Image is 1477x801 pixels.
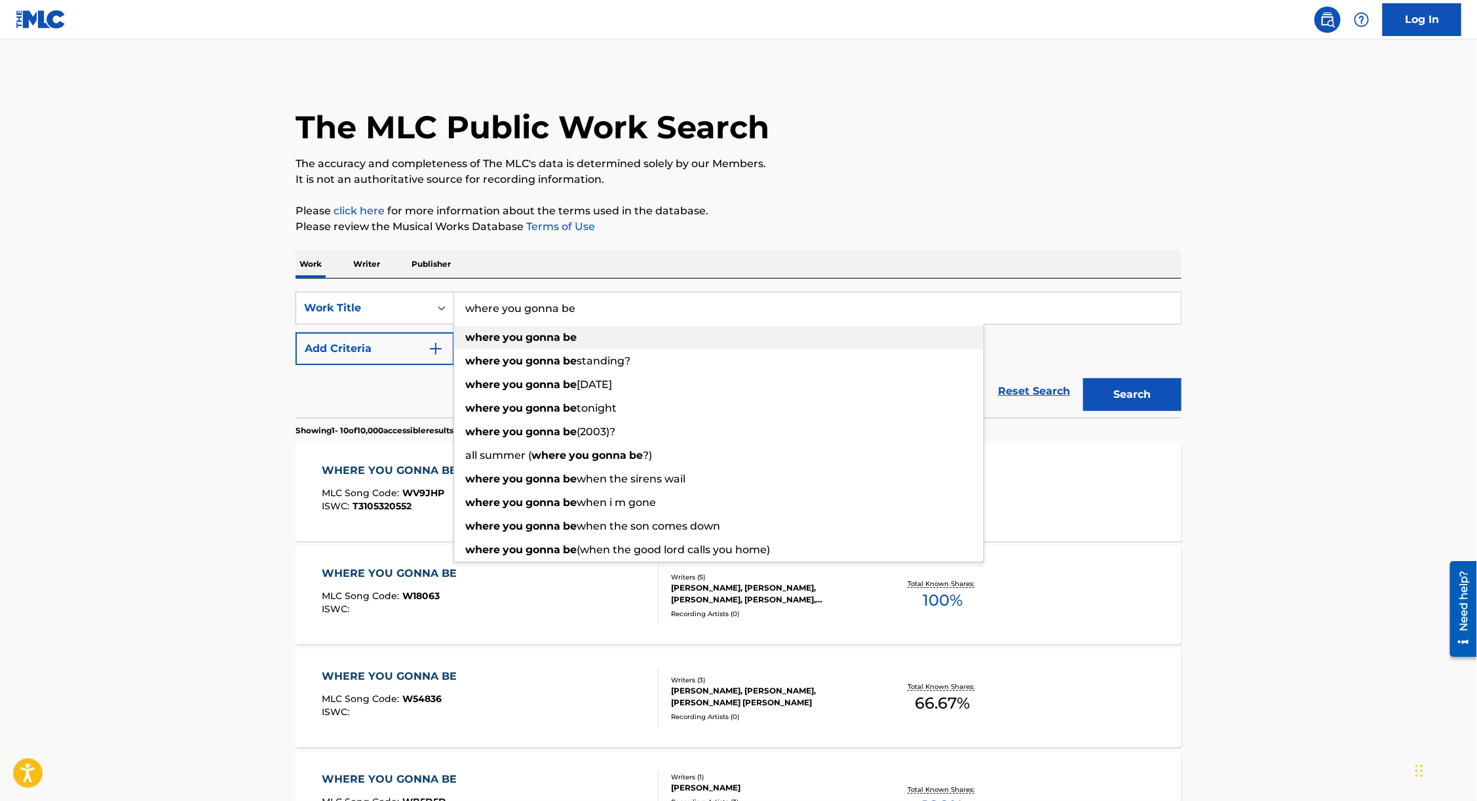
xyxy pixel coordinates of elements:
span: MLC Song Code : [322,487,403,499]
img: 9d2ae6d4665cec9f34b9.svg [428,341,444,357]
span: (2003)? [577,425,615,438]
strong: gonna [526,496,560,509]
div: Work Title [304,300,422,316]
img: help [1354,12,1370,28]
strong: be [563,543,577,556]
strong: be [563,473,577,485]
div: Writers ( 1 ) [671,772,869,782]
span: 100 % [923,589,963,612]
strong: where [465,355,500,367]
p: Total Known Shares: [908,785,978,794]
span: MLC Song Code : [322,693,403,705]
span: standing? [577,355,630,367]
div: WHERE YOU GONNA BE [322,566,464,581]
strong: you [503,355,523,367]
strong: be [563,402,577,414]
p: Total Known Shares: [908,579,978,589]
div: Recording Artists ( 0 ) [671,609,869,619]
a: Public Search [1314,7,1341,33]
strong: be [563,331,577,343]
strong: be [563,355,577,367]
form: Search Form [296,292,1181,418]
button: Search [1083,378,1181,411]
strong: where [465,402,500,414]
p: The accuracy and completeness of The MLC's data is determined solely by our Members. [296,156,1181,172]
span: 66.67 % [915,692,970,715]
strong: gonna [526,402,560,414]
span: ISWC : [322,706,353,718]
strong: gonna [592,449,626,461]
span: MLC Song Code : [322,590,403,602]
strong: gonna [526,473,560,485]
span: all summer ( [465,449,531,461]
span: (when the good lord calls you home) [577,543,770,556]
strong: you [503,520,523,532]
span: tonight [577,402,617,414]
strong: where [465,496,500,509]
strong: be [563,496,577,509]
div: Recording Artists ( 0 ) [671,712,869,722]
div: WHERE YOU GONNA BE [322,463,464,479]
div: Drag [1415,751,1423,791]
strong: you [503,496,523,509]
strong: you [503,425,523,438]
strong: gonna [526,355,560,367]
p: Showing 1 - 10 of 10,000 accessible results (Total 1,394,831 ) [296,425,516,437]
span: when the son comes down [577,520,720,532]
a: Reset Search [991,377,1077,406]
img: MLC Logo [16,10,66,29]
span: ?) [643,449,652,461]
strong: be [563,425,577,438]
p: Total Known Shares: [908,682,978,692]
span: when the sirens wail [577,473,685,485]
p: Publisher [408,250,455,278]
strong: where [465,378,500,391]
div: WHERE YOU GONNA BE [322,669,464,684]
a: WHERE YOU GONNA BEMLC Song Code:W54836ISWC:Writers (3)[PERSON_NAME], [PERSON_NAME], [PERSON_NAME]... [296,649,1181,747]
p: Work [296,250,326,278]
a: WHERE YOU GONNA BEMLC Song Code:WV9JHPISWC:T3105320552Writers (2)[PERSON_NAME], [PERSON_NAME]Reco... [296,443,1181,541]
div: [PERSON_NAME], [PERSON_NAME], [PERSON_NAME] [PERSON_NAME] [671,685,869,709]
img: search [1320,12,1335,28]
div: Help [1349,7,1375,33]
strong: gonna [526,378,560,391]
strong: you [503,378,523,391]
span: when i m gone [577,496,656,509]
strong: where [465,473,500,485]
strong: gonna [526,331,560,343]
strong: where [465,543,500,556]
div: WHERE YOU GONNA BE [322,772,464,787]
span: T3105320552 [353,500,412,512]
button: Add Criteria [296,332,454,365]
p: Please review the Musical Works Database [296,219,1181,235]
p: Writer [349,250,384,278]
strong: where [465,425,500,438]
a: WHERE YOU GONNA BEMLC Song Code:W18063ISWC:Writers (5)[PERSON_NAME], [PERSON_NAME], [PERSON_NAME]... [296,546,1181,644]
strong: you [503,543,523,556]
strong: gonna [526,520,560,532]
strong: where [465,520,500,532]
span: ISWC : [322,603,353,615]
div: Writers ( 3 ) [671,675,869,685]
strong: where [465,331,500,343]
div: Writers ( 5 ) [671,572,869,582]
strong: be [563,378,577,391]
h1: The MLC Public Work Search [296,107,769,147]
strong: where [531,449,566,461]
iframe: Chat Widget [1411,738,1477,801]
span: W18063 [403,590,440,602]
p: Please for more information about the terms used in the database. [296,203,1181,219]
div: [PERSON_NAME], [PERSON_NAME], [PERSON_NAME], [PERSON_NAME], [PERSON_NAME] [671,582,869,606]
span: WV9JHP [403,487,445,499]
iframe: Resource Center [1440,556,1477,661]
p: It is not an authoritative source for recording information. [296,172,1181,187]
a: click here [334,205,385,217]
strong: gonna [526,425,560,438]
span: W54836 [403,693,442,705]
a: Terms of Use [524,220,595,233]
span: ISWC : [322,500,353,512]
a: Log In [1383,3,1461,36]
strong: be [629,449,643,461]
